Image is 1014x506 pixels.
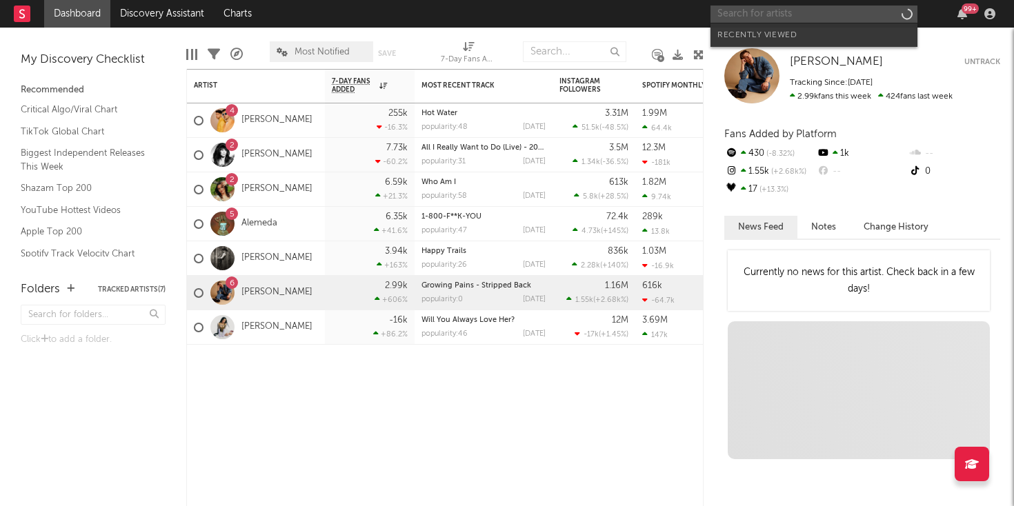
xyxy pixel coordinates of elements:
[573,123,628,132] div: ( )
[710,6,917,23] input: Search for artists
[388,109,408,118] div: 255k
[908,163,1000,181] div: 0
[241,114,312,126] a: [PERSON_NAME]
[581,227,601,235] span: 4.73k
[642,227,670,236] div: 13.8k
[374,226,408,235] div: +41.6 %
[421,144,546,152] div: All I Really Want to Do (Live) - 2025 Remaster
[728,250,990,311] div: Currently no news for this artist. Check back in a few days!
[790,79,873,87] span: Tracking Since: [DATE]
[605,109,628,118] div: 3.31M
[609,178,628,187] div: 613k
[769,168,806,176] span: +2.68k %
[21,281,60,298] div: Folders
[375,157,408,166] div: -60.2 %
[642,192,671,201] div: 9.74k
[421,213,546,221] div: 1-800-F**K-YOU
[21,102,152,117] a: Critical Algo/Viral Chart
[642,109,667,118] div: 1.99M
[523,227,546,234] div: [DATE]
[575,330,628,338] div: ( )
[724,181,816,199] div: 17
[642,178,666,187] div: 1.82M
[523,261,546,269] div: [DATE]
[724,129,837,139] span: Fans Added by Platform
[584,331,599,338] span: -17k
[602,124,626,132] span: -48.5 %
[241,149,312,161] a: [PERSON_NAME]
[421,213,481,221] a: 1-800-F**K-YOU
[241,252,312,264] a: [PERSON_NAME]
[421,282,546,290] div: Growing Pains - Stripped Back
[642,281,662,290] div: 616k
[421,296,463,303] div: popularity: 0
[608,247,628,256] div: 836k
[21,124,152,139] a: TikTok Global Chart
[385,247,408,256] div: 3.94k
[964,55,1000,69] button: Untrack
[957,8,967,19] button: 99+
[230,34,243,74] div: A&R Pipeline
[642,143,666,152] div: 12.3M
[421,316,546,324] div: Will You Always Love Her?
[642,158,670,167] div: -181k
[421,110,457,117] a: Hot Water
[421,179,456,186] a: Who Am I
[21,52,166,68] div: My Discovery Checklist
[186,34,197,74] div: Edit Columns
[421,144,581,152] a: All I Really Want to Do (Live) - 2025 Remaster
[523,41,626,62] input: Search...
[21,203,152,218] a: YouTube Hottest Videos
[421,192,467,200] div: popularity: 58
[295,48,350,57] span: Most Notified
[642,212,663,221] div: 289k
[241,321,312,333] a: [PERSON_NAME]
[441,52,496,68] div: 7-Day Fans Added (7-Day Fans Added)
[421,123,468,131] div: popularity: 48
[605,281,628,290] div: 1.16M
[642,330,668,339] div: 147k
[194,81,297,90] div: Artist
[373,330,408,338] div: +86.2 %
[642,81,746,90] div: Spotify Monthly Listeners
[421,110,546,117] div: Hot Water
[389,316,408,325] div: -16k
[642,261,674,270] div: -16.9k
[790,56,883,68] span: [PERSON_NAME]
[581,159,600,166] span: 1.34k
[386,212,408,221] div: 6.35k
[21,181,152,196] a: Shazam Top 200
[642,296,675,305] div: -64.7k
[764,150,795,158] span: -8.32 %
[595,296,626,304] span: +2.68k %
[21,246,152,261] a: Spotify Track Velocity Chart
[583,193,598,201] span: 5.8k
[375,192,408,201] div: +21.3 %
[573,226,628,235] div: ( )
[421,261,467,269] div: popularity: 26
[575,296,593,304] span: 1.55k
[581,124,599,132] span: 51.5k
[642,316,668,325] div: 3.69M
[559,77,608,94] div: Instagram Followers
[21,305,166,325] input: Search for folders...
[717,27,911,43] div: Recently Viewed
[603,227,626,235] span: +145 %
[421,316,515,324] a: Will You Always Love Her?
[208,34,220,74] div: Filters
[421,330,468,338] div: popularity: 46
[523,123,546,131] div: [DATE]
[421,282,531,290] a: Growing Pains - Stripped Back
[724,216,797,239] button: News Feed
[602,262,626,270] span: +140 %
[757,186,788,194] span: +13.3 %
[573,157,628,166] div: ( )
[21,332,166,348] div: Click to add a folder.
[241,183,312,195] a: [PERSON_NAME]
[600,193,626,201] span: +28.5 %
[797,216,850,239] button: Notes
[421,81,525,90] div: Most Recent Track
[790,55,883,69] a: [PERSON_NAME]
[606,212,628,221] div: 72.4k
[724,163,816,181] div: 1.55k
